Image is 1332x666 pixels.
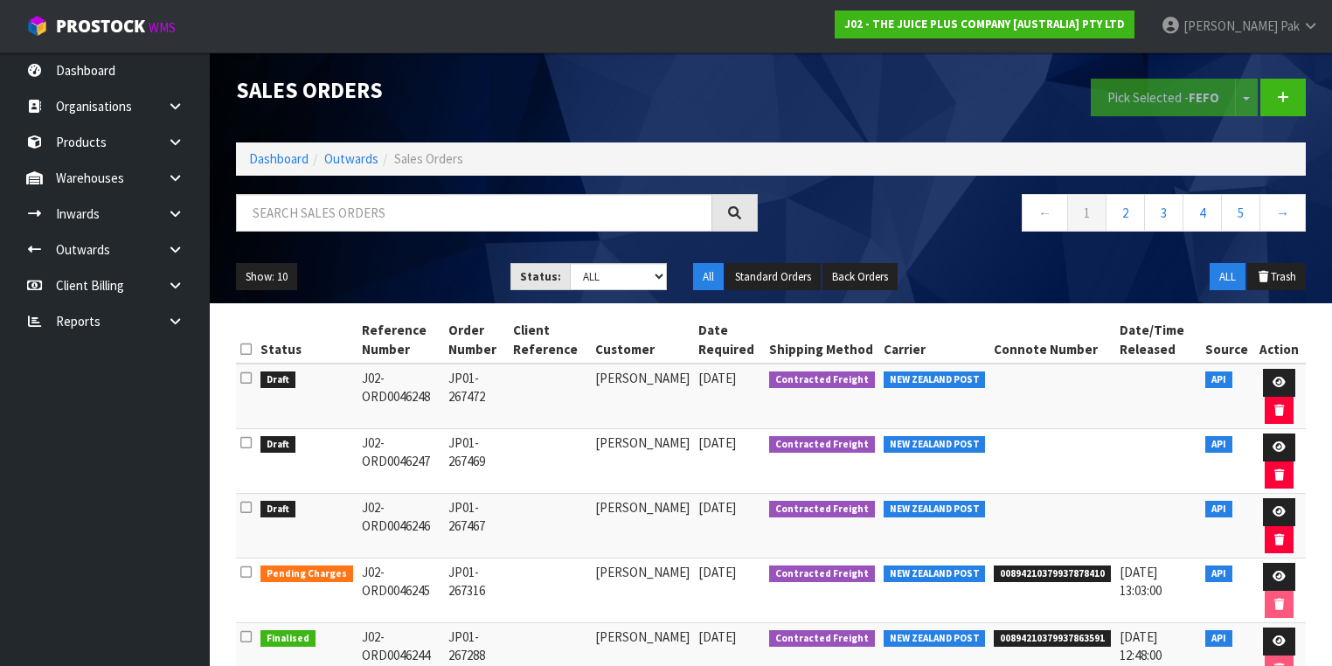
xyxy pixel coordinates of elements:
button: ALL [1210,263,1245,291]
span: [DATE] 12:48:00 [1120,628,1162,663]
th: Connote Number [989,316,1115,364]
th: Date/Time Released [1115,316,1201,364]
span: [PERSON_NAME] [1183,17,1278,34]
small: WMS [149,19,176,36]
span: Draft [260,371,295,389]
span: API [1205,371,1232,389]
span: Draft [260,501,295,518]
a: Outwards [324,150,378,167]
span: API [1205,436,1232,454]
span: NEW ZEALAND POST [884,565,986,583]
strong: J02 - THE JUICE PLUS COMPANY [AUSTRALIA] PTY LTD [844,17,1125,31]
button: All [693,263,724,291]
span: Contracted Freight [769,565,875,583]
th: Reference Number [357,316,444,364]
a: ← [1022,194,1068,232]
span: [DATE] [698,628,736,645]
td: JP01-267316 [444,558,509,623]
td: [PERSON_NAME] [591,558,694,623]
a: 1 [1067,194,1107,232]
span: Finalised [260,630,316,648]
a: 4 [1183,194,1222,232]
span: Contracted Freight [769,436,875,454]
span: NEW ZEALAND POST [884,630,986,648]
span: Contracted Freight [769,630,875,648]
strong: FEFO [1189,89,1219,106]
td: J02-ORD0046246 [357,494,444,558]
th: Customer [591,316,694,364]
span: [DATE] [698,499,736,516]
span: NEW ZEALAND POST [884,371,986,389]
span: Draft [260,436,295,454]
nav: Page navigation [784,194,1306,237]
button: Back Orders [822,263,898,291]
td: J02-ORD0046248 [357,364,444,429]
span: API [1205,501,1232,518]
a: 5 [1221,194,1260,232]
span: [DATE] [698,564,736,580]
h1: Sales Orders [236,79,758,103]
a: J02 - THE JUICE PLUS COMPANY [AUSTRALIA] PTY LTD [835,10,1134,38]
span: 00894210379937878410 [994,565,1111,583]
span: Contracted Freight [769,371,875,389]
span: Contracted Freight [769,501,875,518]
a: 2 [1106,194,1145,232]
button: Standard Orders [725,263,821,291]
th: Order Number [444,316,509,364]
th: Source [1201,316,1252,364]
td: J02-ORD0046245 [357,558,444,623]
th: Date Required [694,316,766,364]
button: Trash [1247,263,1306,291]
td: [PERSON_NAME] [591,429,694,494]
th: Status [256,316,357,364]
a: Dashboard [249,150,309,167]
span: Sales Orders [394,150,463,167]
th: Carrier [879,316,990,364]
span: ProStock [56,15,145,38]
a: 3 [1144,194,1183,232]
span: Pak [1280,17,1300,34]
span: [DATE] [698,434,736,451]
td: JP01-267472 [444,364,509,429]
span: Pending Charges [260,565,353,583]
th: Action [1252,316,1306,364]
strong: Status: [520,269,561,284]
span: API [1205,630,1232,648]
img: cube-alt.png [26,15,48,37]
button: Show: 10 [236,263,297,291]
a: → [1259,194,1306,232]
td: J02-ORD0046247 [357,429,444,494]
button: Pick Selected -FEFO [1091,79,1236,116]
td: [PERSON_NAME] [591,364,694,429]
span: API [1205,565,1232,583]
td: JP01-267467 [444,494,509,558]
span: 00894210379937863591 [994,630,1111,648]
span: NEW ZEALAND POST [884,436,986,454]
td: JP01-267469 [444,429,509,494]
span: [DATE] [698,370,736,386]
td: [PERSON_NAME] [591,494,694,558]
span: [DATE] 13:03:00 [1120,564,1162,599]
th: Shipping Method [765,316,879,364]
span: NEW ZEALAND POST [884,501,986,518]
input: Search sales orders [236,194,712,232]
th: Client Reference [509,316,590,364]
